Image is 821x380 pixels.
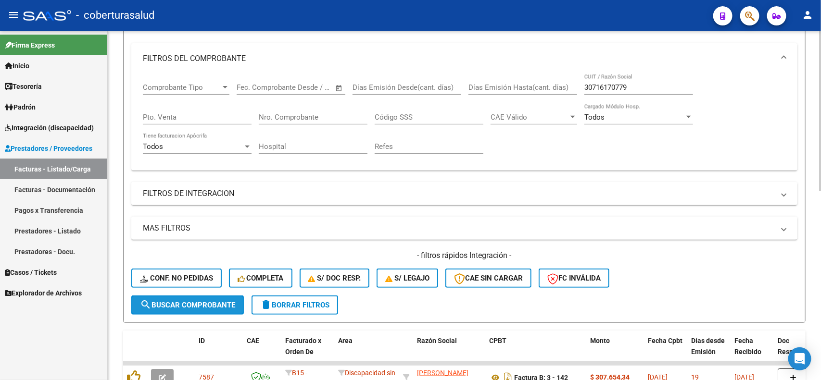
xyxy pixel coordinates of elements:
mat-icon: menu [8,9,19,21]
datatable-header-cell: Días desde Emisión [687,331,731,373]
span: Días desde Emisión [691,337,725,355]
button: Conf. no pedidas [131,269,222,288]
mat-panel-title: FILTROS DE INTEGRACION [143,188,774,199]
span: Tesorería [5,81,42,92]
span: S/ legajo [385,274,429,282]
datatable-header-cell: CPBT [485,331,586,373]
span: Todos [584,113,605,122]
span: Firma Express [5,40,55,50]
span: Fecha Cpbt [648,337,682,344]
span: Integración (discapacidad) [5,123,94,133]
button: Buscar Comprobante [131,295,244,315]
mat-panel-title: MAS FILTROS [143,223,774,233]
datatable-header-cell: ID [195,331,243,373]
button: Open calendar [334,83,345,94]
span: ID [199,337,205,344]
span: FC Inválida [547,274,601,282]
mat-panel-title: FILTROS DEL COMPROBANTE [143,53,774,64]
span: CAE [247,337,259,344]
datatable-header-cell: Razón Social [413,331,485,373]
input: Fecha inicio [237,83,276,92]
button: Completa [229,269,292,288]
mat-expansion-panel-header: MAS FILTROS [131,217,797,240]
mat-expansion-panel-header: FILTROS DE INTEGRACION [131,182,797,205]
mat-expansion-panel-header: FILTROS DEL COMPROBANTE [131,43,797,74]
datatable-header-cell: Facturado x Orden De [281,331,334,373]
mat-icon: person [802,9,813,21]
span: Buscar Comprobante [140,301,235,309]
span: S/ Doc Resp. [308,274,361,282]
span: Completa [238,274,284,282]
mat-icon: delete [260,299,272,310]
span: Razón Social [417,337,457,344]
span: Padrón [5,102,36,112]
span: Explorador de Archivos [5,288,82,298]
button: S/ Doc Resp. [300,269,370,288]
input: Fecha fin [284,83,331,92]
span: Casos / Tickets [5,267,57,278]
span: Prestadores / Proveedores [5,143,92,154]
span: [PERSON_NAME] [417,369,468,377]
datatable-header-cell: Fecha Recibido [731,331,774,373]
span: Todos [143,142,163,151]
span: CPBT [489,337,506,344]
datatable-header-cell: CAE [243,331,281,373]
datatable-header-cell: Monto [586,331,644,373]
span: Doc Respaldatoria [778,337,821,355]
button: CAE SIN CARGAR [445,269,531,288]
span: Monto [590,337,610,344]
span: Area [338,337,353,344]
button: Borrar Filtros [252,295,338,315]
span: - coberturasalud [76,5,154,26]
div: Open Intercom Messenger [788,347,811,370]
span: Comprobante Tipo [143,83,221,92]
h4: - filtros rápidos Integración - [131,250,797,261]
mat-icon: search [140,299,152,310]
span: Inicio [5,61,29,71]
datatable-header-cell: Fecha Cpbt [644,331,687,373]
span: Fecha Recibido [734,337,761,355]
datatable-header-cell: Area [334,331,399,373]
span: Borrar Filtros [260,301,329,309]
button: S/ legajo [377,269,438,288]
span: Facturado x Orden De [285,337,321,355]
span: CAE Válido [491,113,568,122]
span: Conf. no pedidas [140,274,213,282]
button: FC Inválida [539,269,609,288]
div: FILTROS DEL COMPROBANTE [131,74,797,171]
span: CAE SIN CARGAR [454,274,523,282]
